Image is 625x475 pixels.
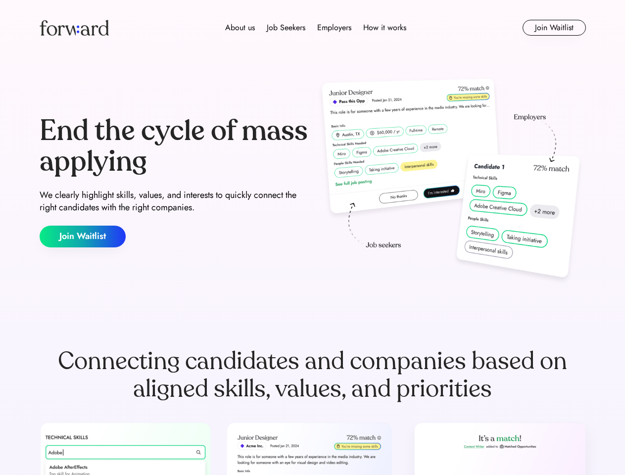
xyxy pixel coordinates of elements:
div: Connecting candidates and companies based on aligned skills, values, and priorities [40,347,586,403]
div: Employers [317,22,351,34]
div: How it works [363,22,406,34]
img: hero-image.png [317,75,586,288]
img: Forward logo [40,20,109,36]
button: Join Waitlist [523,20,586,36]
button: Join Waitlist [40,226,126,247]
div: Job Seekers [267,22,305,34]
div: About us [225,22,255,34]
div: End the cycle of mass applying [40,116,309,177]
div: We clearly highlight skills, values, and interests to quickly connect the right candidates with t... [40,189,309,214]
